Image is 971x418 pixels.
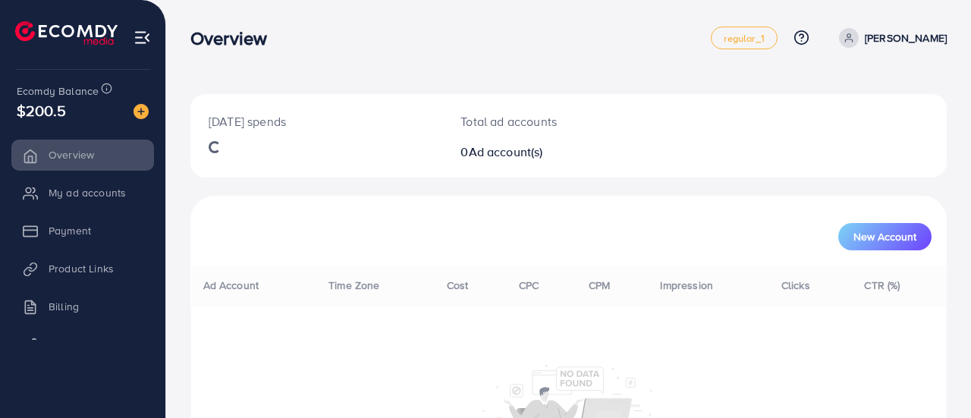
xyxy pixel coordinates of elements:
p: [PERSON_NAME] [865,29,947,47]
h2: 0 [460,145,613,159]
span: $200.5 [17,99,66,121]
img: image [134,104,149,119]
p: [DATE] spends [209,112,424,130]
span: Ecomdy Balance [17,83,99,99]
p: Total ad accounts [460,112,613,130]
img: logo [15,21,118,45]
span: regular_1 [724,33,764,43]
a: [PERSON_NAME] [833,28,947,48]
span: New Account [853,231,916,242]
h3: Overview [190,27,279,49]
span: Ad account(s) [469,143,543,160]
button: New Account [838,223,932,250]
a: regular_1 [711,27,777,49]
img: menu [134,29,151,46]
